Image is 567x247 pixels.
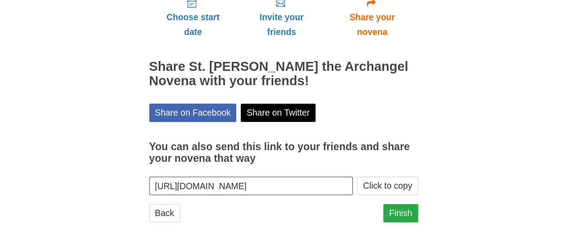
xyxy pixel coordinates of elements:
[158,10,228,39] span: Choose start date
[383,204,418,222] a: Finish
[149,204,180,222] a: Back
[335,10,409,39] span: Share your novena
[357,177,418,195] button: Click to copy
[149,104,237,122] a: Share on Facebook
[149,60,418,88] h2: Share St. [PERSON_NAME] the Archangel Novena with your friends!
[241,104,316,122] a: Share on Twitter
[246,10,317,39] span: Invite your friends
[149,141,418,164] h3: You can also send this link to your friends and share your novena that way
